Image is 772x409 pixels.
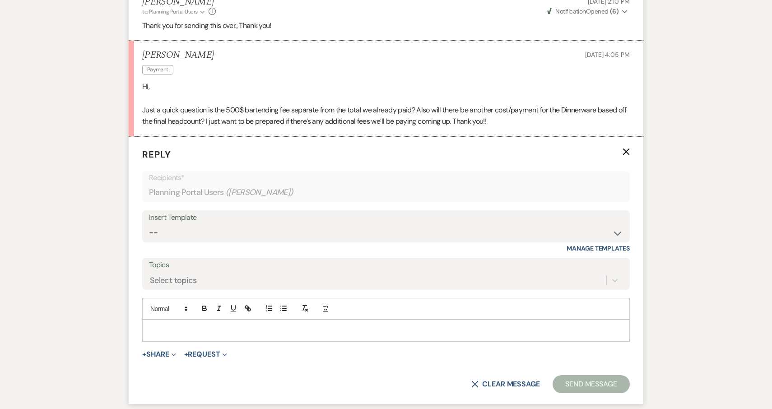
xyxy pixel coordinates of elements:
span: + [142,351,146,358]
span: + [184,351,188,358]
p: Thank you for sending this over., Thank you! [142,20,630,32]
span: Reply [142,149,171,160]
label: Topics [149,259,623,272]
span: Opened [547,7,619,15]
button: Clear message [471,381,540,388]
span: Notification [555,7,586,15]
a: Manage Templates [567,244,630,252]
span: to: Planning Portal Users [142,8,198,15]
button: NotificationOpened (6) [546,7,630,16]
div: Planning Portal Users [149,184,623,201]
div: Select topics [150,274,197,287]
span: ( [PERSON_NAME] ) [226,186,293,199]
button: to: Planning Portal Users [142,8,206,16]
strong: ( 6 ) [610,7,619,15]
span: Payment [142,65,173,74]
h5: [PERSON_NAME] [142,50,214,61]
p: Recipients* [149,172,623,184]
button: Request [184,351,227,358]
p: Just a quick question is the 500$ bartending fee separate from the total we already paid? Also wi... [142,104,630,127]
button: Share [142,351,176,358]
button: Send Message [553,375,630,393]
span: [DATE] 4:05 PM [585,51,630,59]
div: Insert Template [149,211,623,224]
p: Hi, [142,81,630,93]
